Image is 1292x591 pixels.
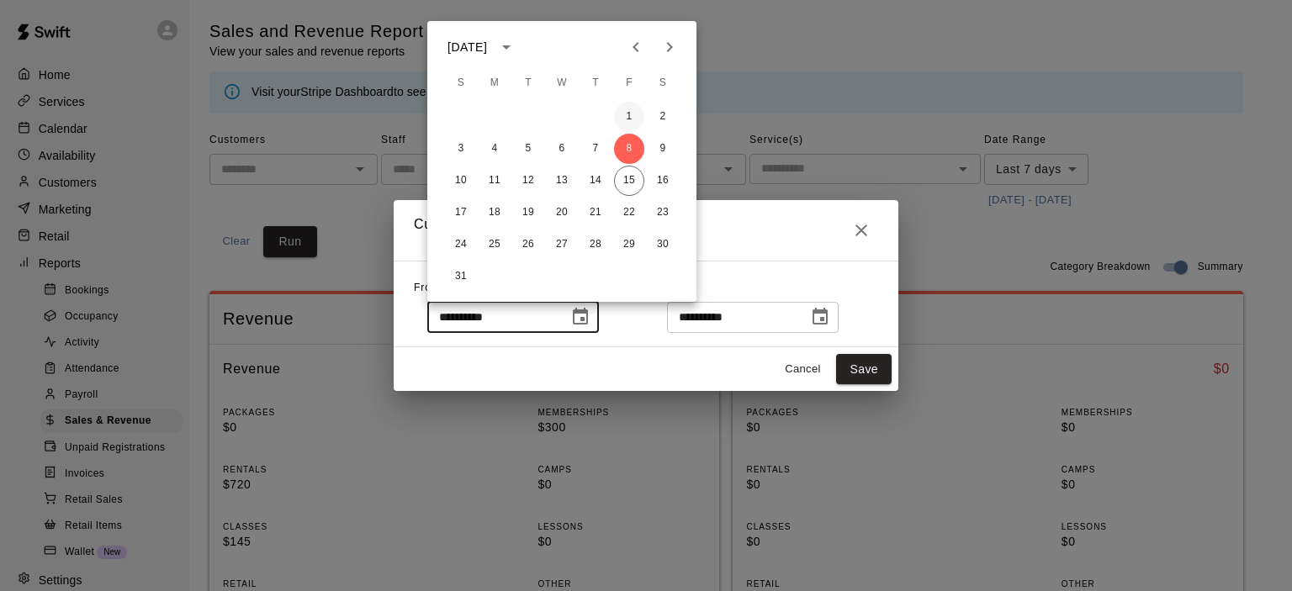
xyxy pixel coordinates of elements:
[803,300,837,334] button: Choose date, selected date is Aug 15, 2025
[648,134,678,164] button: 9
[446,230,476,260] button: 24
[845,214,878,247] button: Close
[547,198,577,228] button: 20
[479,166,510,196] button: 11
[446,166,476,196] button: 10
[648,230,678,260] button: 30
[614,198,644,228] button: 22
[836,354,892,385] button: Save
[776,356,829,383] button: Cancel
[414,282,469,293] span: From Date
[492,33,521,61] button: calendar view is open, switch to year view
[614,166,644,196] button: 15
[580,198,611,228] button: 21
[619,30,653,64] button: Previous month
[394,200,898,261] h2: Custom Event Date
[479,66,510,100] span: Monday
[648,166,678,196] button: 16
[648,198,678,228] button: 23
[547,166,577,196] button: 13
[614,102,644,132] button: 1
[580,134,611,164] button: 7
[446,261,476,292] button: 31
[653,30,686,64] button: Next month
[547,134,577,164] button: 6
[580,230,611,260] button: 28
[446,134,476,164] button: 3
[547,66,577,100] span: Wednesday
[447,39,487,56] div: [DATE]
[580,66,611,100] span: Thursday
[513,166,543,196] button: 12
[479,198,510,228] button: 18
[648,102,678,132] button: 2
[446,198,476,228] button: 17
[564,300,597,334] button: Choose date, selected date is Aug 8, 2025
[446,66,476,100] span: Sunday
[479,230,510,260] button: 25
[614,66,644,100] span: Friday
[513,198,543,228] button: 19
[479,134,510,164] button: 4
[614,230,644,260] button: 29
[547,230,577,260] button: 27
[648,66,678,100] span: Saturday
[580,166,611,196] button: 14
[513,66,543,100] span: Tuesday
[513,134,543,164] button: 5
[614,134,644,164] button: 8
[513,230,543,260] button: 26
